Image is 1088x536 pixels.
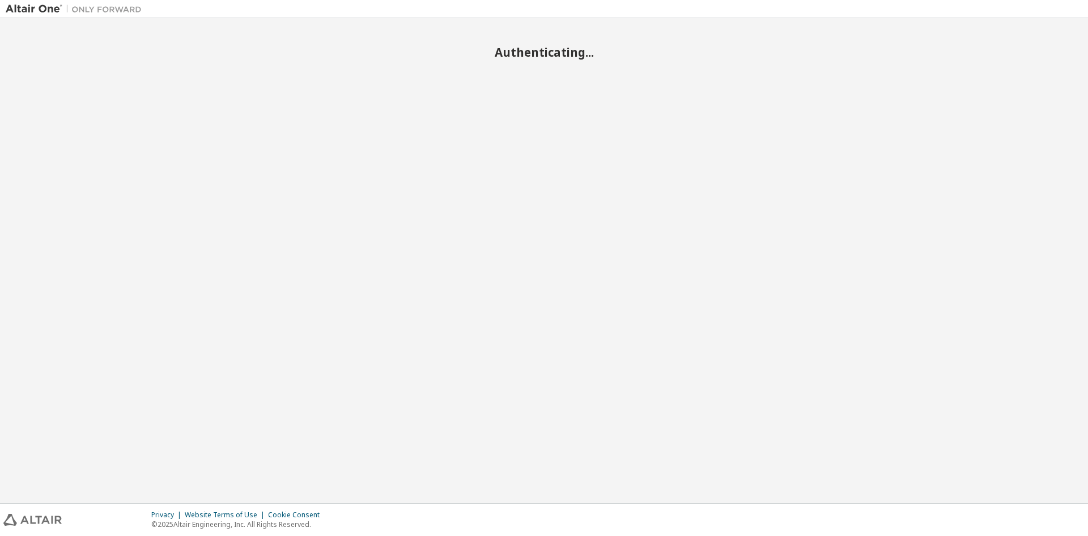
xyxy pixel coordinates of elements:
[6,3,147,15] img: Altair One
[3,514,62,526] img: altair_logo.svg
[151,510,185,520] div: Privacy
[151,520,326,529] p: © 2025 Altair Engineering, Inc. All Rights Reserved.
[185,510,268,520] div: Website Terms of Use
[268,510,326,520] div: Cookie Consent
[6,45,1082,60] h2: Authenticating...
